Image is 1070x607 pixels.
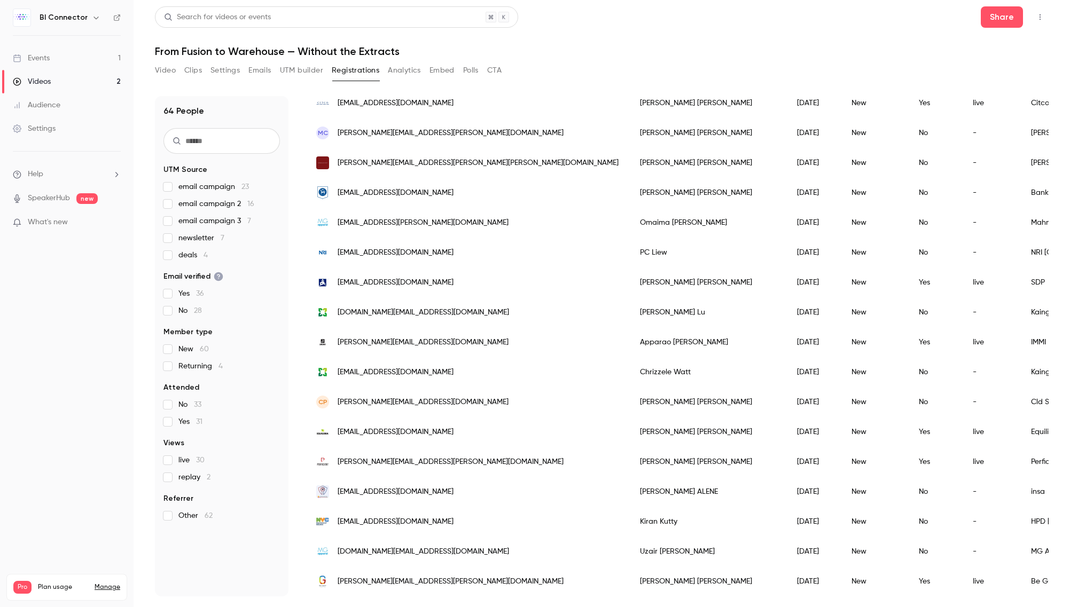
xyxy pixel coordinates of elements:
div: New [841,297,908,327]
div: - [962,208,1020,238]
div: live [962,88,1020,118]
div: No [908,537,962,566]
div: live [962,417,1020,447]
span: [DOMAIN_NAME][EMAIL_ADDRESS][DOMAIN_NAME] [338,307,509,318]
button: Top Bar Actions [1032,9,1049,26]
div: [PERSON_NAME] [PERSON_NAME] [629,267,786,297]
div: - [962,357,1020,387]
div: No [908,118,962,148]
span: No [178,305,202,316]
div: Audience [13,100,60,111]
div: Yes [908,327,962,357]
div: No [908,208,962,238]
img: mgapparel.com [316,216,329,229]
div: Apparao [PERSON_NAME] [629,327,786,357]
button: Embed [429,62,455,79]
span: [PERSON_NAME][EMAIL_ADDRESS][PERSON_NAME][DOMAIN_NAME] [338,128,564,139]
h1: 64 People [163,105,204,117]
div: No [908,178,962,208]
span: Pro [13,581,32,594]
span: Yes [178,288,204,299]
div: [DATE] [786,507,841,537]
div: - [962,178,1020,208]
span: CP [318,397,327,407]
span: 7 [247,217,251,225]
img: imminet.com [316,336,329,349]
div: [PERSON_NAME] [PERSON_NAME] [629,148,786,178]
img: citco.com [316,97,329,109]
span: [EMAIL_ADDRESS][DOMAIN_NAME] [338,187,454,199]
div: Omaima [PERSON_NAME] [629,208,786,238]
div: PC Liew [629,238,786,267]
button: Polls [463,62,479,79]
span: 7 [221,234,224,242]
div: Yes [908,88,962,118]
button: Video [155,62,176,79]
li: help-dropdown-opener [13,169,121,180]
span: replay [178,472,210,483]
div: [DATE] [786,327,841,357]
img: mgapparel.com [316,545,329,558]
div: Kiran Kutty [629,507,786,537]
span: 2 [207,474,210,481]
span: 62 [205,512,213,519]
div: No [908,357,962,387]
div: Uzair [PERSON_NAME] [629,537,786,566]
h6: BI Connector [40,12,88,23]
div: live [962,566,1020,596]
div: New [841,238,908,267]
span: 60 [200,345,209,353]
img: kaingaora.govt.nz [316,366,329,379]
div: Settings [13,123,56,134]
span: 16 [247,200,254,208]
button: Analytics [388,62,421,79]
div: Videos [13,76,51,87]
span: new [76,193,98,204]
div: [DATE] [786,118,841,148]
div: New [841,178,908,208]
div: [DATE] [786,238,841,267]
div: [PERSON_NAME] ALENE [629,477,786,507]
span: email campaign 2 [178,199,254,209]
div: - [962,387,1020,417]
span: [EMAIL_ADDRESS][DOMAIN_NAME] [338,247,454,258]
span: [DOMAIN_NAME][EMAIL_ADDRESS][DOMAIN_NAME] [338,546,509,557]
div: New [841,148,908,178]
span: live [178,455,205,466]
img: begrand.mx [316,575,329,588]
div: [PERSON_NAME] [PERSON_NAME] [629,88,786,118]
div: Yes [908,267,962,297]
div: live [962,327,1020,357]
span: [EMAIL_ADDRESS][PERSON_NAME][DOMAIN_NAME] [338,217,509,228]
button: Clips [184,62,202,79]
div: New [841,507,908,537]
div: [DATE] [786,297,841,327]
img: BI Connector [13,9,30,26]
div: [PERSON_NAME] Lu [629,297,786,327]
img: hpd.nyc.gov [316,515,329,528]
div: No [908,507,962,537]
span: email campaign 3 [178,216,251,226]
span: 4 [204,251,208,259]
div: - [962,537,1020,566]
div: New [841,327,908,357]
div: New [841,447,908,477]
span: [EMAIL_ADDRESS][DOMAIN_NAME] [338,516,454,527]
div: New [841,118,908,148]
span: Help [28,169,43,180]
div: [DATE] [786,357,841,387]
span: Returning [178,361,223,372]
span: [PERSON_NAME][EMAIL_ADDRESS][DOMAIN_NAME] [338,337,509,348]
div: - [962,118,1020,148]
a: SpeakerHub [28,193,70,204]
span: [PERSON_NAME][EMAIL_ADDRESS][PERSON_NAME][DOMAIN_NAME] [338,576,564,587]
button: CTA [487,62,502,79]
span: [EMAIL_ADDRESS][DOMAIN_NAME] [338,486,454,498]
div: [DATE] [786,208,841,238]
button: Emails [248,62,271,79]
span: Plan usage [38,583,88,592]
img: philasd.org [316,276,329,289]
div: - [962,507,1020,537]
button: Share [981,6,1023,28]
div: Yes [908,447,962,477]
